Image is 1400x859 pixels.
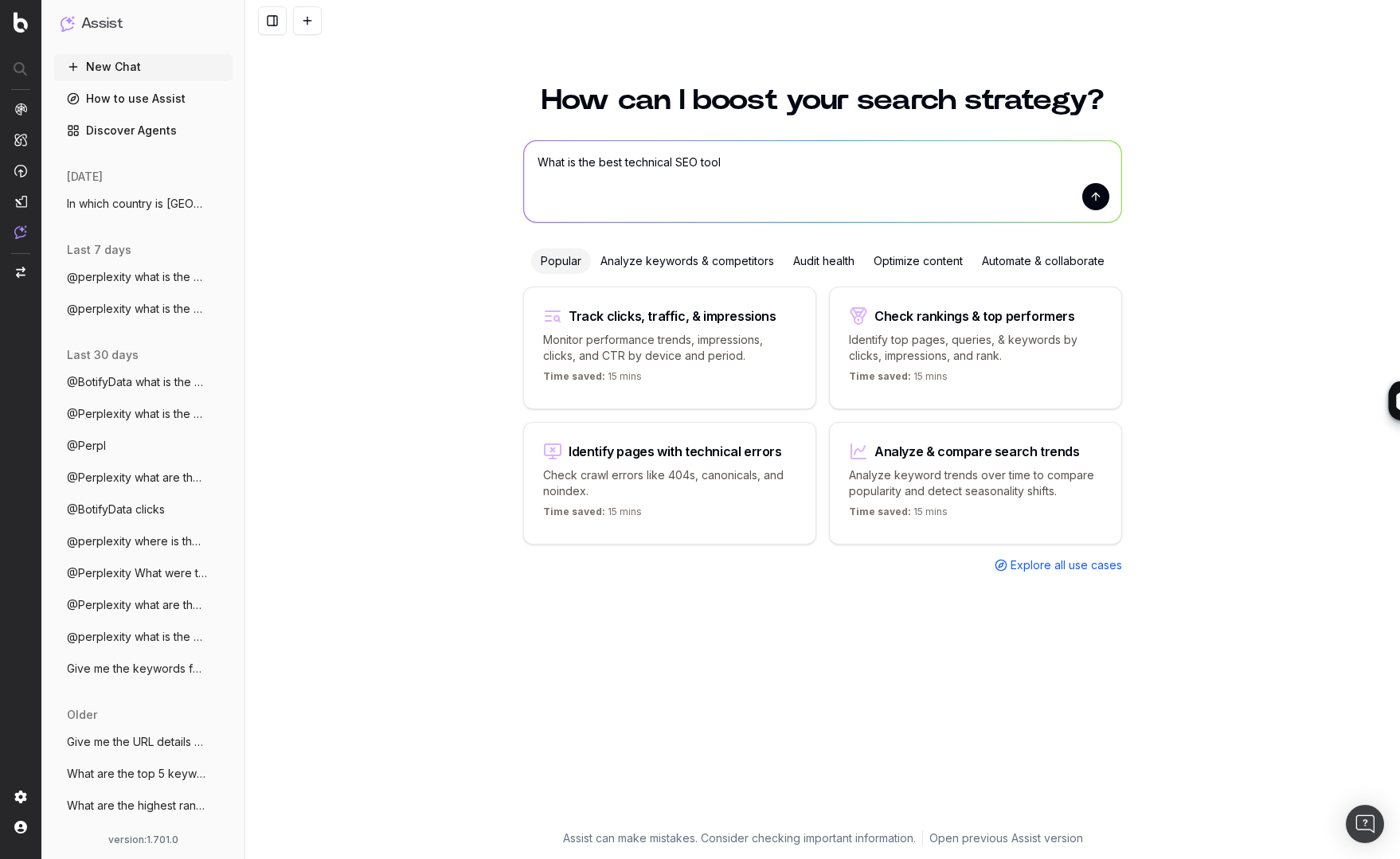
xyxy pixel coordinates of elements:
[14,12,28,33] img: Botify logo
[972,248,1114,274] div: Automate & collaborate
[14,821,27,834] img: My account
[67,470,207,486] span: @Perplexity what are the trending keywor
[543,506,605,517] span: Time saved:
[849,506,948,525] p: 15 mins
[543,370,642,389] p: 15 mins
[524,141,1121,222] textarea: What is the best technical SEO tool
[67,242,131,258] span: last 7 days
[54,118,233,143] a: Discover Agents
[523,86,1122,115] h1: How can I boost your search strategy?
[1346,805,1384,843] div: Open Intercom Messenger
[54,401,233,427] button: @Perplexity what is the best electric ca
[54,624,233,650] button: @perplexity what is the best electric to
[849,370,911,382] span: Time saved:
[67,169,103,185] span: [DATE]
[54,264,233,290] button: @perplexity what is the best way to star
[849,467,1102,499] p: Analyze keyword trends over time to compare popularity and detect seasonality shifts.
[874,310,1075,322] div: Check rankings & top performers
[67,347,139,363] span: last 30 days
[61,834,226,846] div: version: 1.701.0
[54,54,233,80] button: New Chat
[81,13,123,35] h1: Assist
[54,497,233,522] button: @BotifyData clicks
[67,766,207,782] span: What are the top 5 keywords by search vo
[54,433,233,459] button: @Perpl
[67,406,207,422] span: @Perplexity what is the best electric ca
[569,310,776,322] div: Track clicks, traffic, & impressions
[543,370,605,382] span: Time saved:
[54,86,233,111] a: How to use Assist
[67,301,207,317] span: @perplexity what is the best way to star
[67,502,165,517] span: @BotifyData clicks
[14,195,27,208] img: Studio
[54,656,233,681] button: Give me the keywords for this URL: https
[54,592,233,618] button: @Perplexity what are the trending keywor
[54,191,233,217] button: In which country is [GEOGRAPHIC_DATA] ?
[14,225,27,239] img: Assist
[16,267,25,278] img: Switch project
[67,707,97,723] span: older
[1011,557,1122,573] span: Explore all use cases
[591,248,784,274] div: Analyze keywords & competitors
[67,533,207,549] span: @perplexity where is the best mexican fo
[543,467,796,499] p: Check crawl errors like 404s, canonicals, and noindex.
[14,164,27,178] img: Activation
[864,248,972,274] div: Optimize content
[67,374,207,390] span: @BotifyData what is the date of my lates
[67,661,207,677] span: Give me the keywords for this URL: https
[543,332,796,364] p: Monitor performance trends, impressions, clicks, and CTR by device and period.
[67,196,207,212] span: In which country is [GEOGRAPHIC_DATA] ?
[54,296,233,322] button: @perplexity what is the best way to star
[61,13,226,35] button: Assist
[849,332,1102,364] p: Identify top pages, queries, & keywords by clicks, impressions, and rank.
[54,825,233,850] button: Using Google Search, can you tell me wha
[54,793,233,818] button: What are the highest ranked keywords for
[14,133,27,146] img: Intelligence
[874,445,1080,458] div: Analyze & compare search trends
[929,830,1083,846] a: Open previous Assist version
[995,557,1122,573] a: Explore all use cases
[54,729,233,755] button: Give me the URL details of [URL]
[14,791,27,803] img: Setting
[67,629,207,645] span: @perplexity what is the best electric to
[784,248,864,274] div: Audit health
[849,506,911,517] span: Time saved:
[54,465,233,490] button: @Perplexity what are the trending keywor
[531,248,591,274] div: Popular
[543,506,642,525] p: 15 mins
[54,761,233,787] button: What are the top 5 keywords by search vo
[54,560,233,586] button: @Perplexity What were the results of the
[67,597,207,613] span: @Perplexity what are the trending keywor
[61,16,75,31] img: Assist
[849,370,948,389] p: 15 mins
[54,369,233,395] button: @BotifyData what is the date of my lates
[563,830,916,846] p: Assist can make mistakes. Consider checking important information.
[67,565,207,581] span: @Perplexity What were the results of the
[67,734,207,750] span: Give me the URL details of [URL]
[67,798,207,814] span: What are the highest ranked keywords for
[67,269,207,285] span: @perplexity what is the best way to star
[569,445,782,458] div: Identify pages with technical errors
[14,103,27,115] img: Analytics
[54,529,233,554] button: @perplexity where is the best mexican fo
[67,438,106,454] span: @Perpl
